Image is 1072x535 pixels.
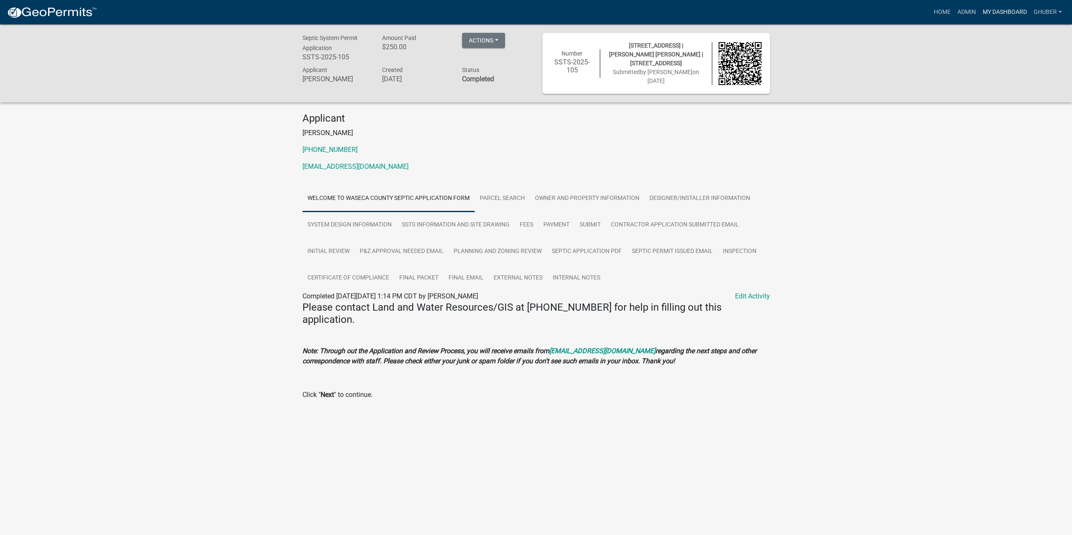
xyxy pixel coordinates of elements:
span: by [PERSON_NAME] [640,69,692,75]
a: Edit Activity [735,291,770,301]
h6: SSTS-2025-105 [302,53,370,61]
a: Home [930,4,954,20]
a: Parcel search [475,185,530,212]
a: Certificate of Compliance [302,265,394,292]
h6: [DATE] [382,75,449,83]
h4: Please contact Land and Water Resources/GIS at [PHONE_NUMBER] for help in filling out this applic... [302,301,770,326]
p: Click " " to continue. [302,390,770,400]
h6: [PERSON_NAME] [302,75,370,83]
a: Contractor Application Submitted Email [606,212,744,239]
a: Payment [538,212,575,239]
strong: Completed [462,75,494,83]
img: QR code [719,42,762,85]
a: [PHONE_NUMBER] [302,146,358,154]
a: Final Email [444,265,489,292]
span: Number [561,50,583,57]
span: [STREET_ADDRESS] | [PERSON_NAME] [PERSON_NAME] |[STREET_ADDRESS] [609,42,703,67]
strong: Next [321,391,334,399]
a: Designer/Installer Information [644,185,755,212]
strong: Note: Through out the Application and Review Process, you will receive emails from [302,347,549,355]
button: Actions [462,33,505,48]
span: Created [382,67,403,73]
a: Final Packet [394,265,444,292]
span: Status [462,67,479,73]
h6: SSTS-2025-105 [551,58,594,74]
p: [PERSON_NAME] [302,128,770,138]
a: SSTS Information and Site Drawing [397,212,515,239]
a: Inspection [718,238,762,265]
a: [EMAIL_ADDRESS][DOMAIN_NAME] [549,347,655,355]
strong: regarding the next steps and other correspondence with staff. Please check either your junk or sp... [302,347,757,365]
h4: Applicant [302,112,770,125]
a: P&Z Approval Needed Email [355,238,449,265]
span: Completed [DATE][DATE] 1:14 PM CDT by [PERSON_NAME] [302,292,478,300]
span: Septic System Permit Application [302,35,358,51]
a: System Design Information [302,212,397,239]
a: [EMAIL_ADDRESS][DOMAIN_NAME] [302,162,409,170]
h6: $250.00 [382,43,449,51]
a: GHuber [1030,4,1065,20]
a: Fees [515,212,538,239]
span: Applicant [302,67,327,73]
a: My Dashboard [979,4,1030,20]
a: Owner and Property Information [530,185,644,212]
a: Admin [954,4,979,20]
a: Planning and Zoning Review [449,238,547,265]
a: Septic Permit Issued email [627,238,718,265]
a: Submit [575,212,606,239]
span: Amount Paid [382,35,416,41]
a: External Notes [489,265,548,292]
a: Initial Review [302,238,355,265]
a: Welcome to Waseca County Septic Application Form [302,185,475,212]
a: Septic Application PDF [547,238,627,265]
span: Submitted on [DATE] [613,69,699,84]
a: Internal Notes [548,265,605,292]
